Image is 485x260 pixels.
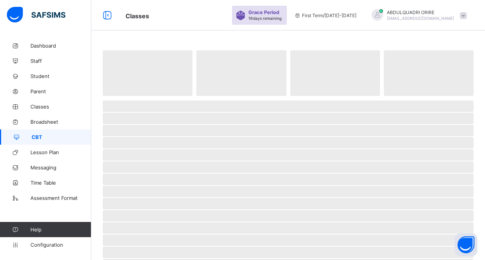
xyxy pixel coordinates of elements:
[103,100,474,112] span: ‌
[30,180,91,186] span: Time Table
[30,104,91,110] span: Classes
[103,50,192,96] span: ‌
[103,137,474,148] span: ‌
[387,16,454,21] span: [EMAIL_ADDRESS][DOMAIN_NAME]
[30,195,91,201] span: Assessment Format
[30,164,91,171] span: Messaging
[103,174,474,185] span: ‌
[30,43,91,49] span: Dashboard
[236,11,245,20] img: sticker-purple.71386a28dfed39d6af7621340158ba97.svg
[384,50,474,96] span: ‌
[103,161,474,173] span: ‌
[30,73,91,79] span: Student
[103,247,474,258] span: ‌
[30,149,91,155] span: Lesson Plan
[103,149,474,161] span: ‌
[248,16,281,21] span: 16 days remaining
[103,210,474,222] span: ‌
[248,10,279,15] span: Grace Period
[103,186,474,197] span: ‌
[103,113,474,124] span: ‌
[30,242,91,248] span: Configuration
[364,9,471,22] div: ABDULQUADRIORIRE
[32,134,91,140] span: CBT
[387,10,454,15] span: ABDULQUADRI ORIRE
[30,58,91,64] span: Staff
[103,234,474,246] span: ‌
[196,50,286,96] span: ‌
[126,12,149,20] span: Classes
[30,88,91,94] span: Parent
[7,7,65,23] img: safsims
[294,13,356,18] span: session/term information
[30,227,91,233] span: Help
[103,198,474,209] span: ‌
[455,233,477,256] button: Open asap
[290,50,380,96] span: ‌
[30,119,91,125] span: Broadsheet
[103,222,474,234] span: ‌
[103,125,474,136] span: ‌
